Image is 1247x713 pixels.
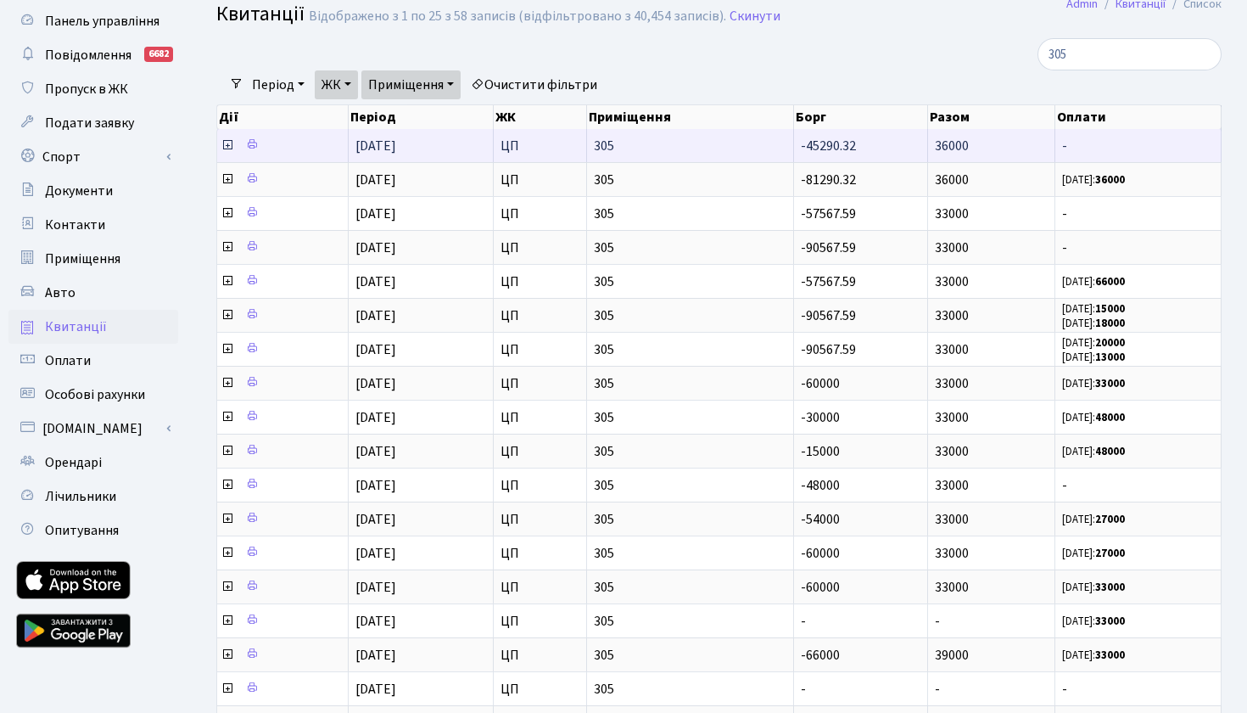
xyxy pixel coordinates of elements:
[594,309,786,323] span: 305
[801,272,856,291] span: -57567.59
[349,105,494,129] th: Період
[8,106,178,140] a: Подати заявку
[1062,512,1125,527] small: [DATE]:
[45,216,105,234] span: Контакти
[144,47,173,62] div: 6682
[1062,241,1214,255] span: -
[801,408,840,427] span: -30000
[1062,316,1125,331] small: [DATE]:
[801,612,806,631] span: -
[801,476,840,495] span: -48000
[594,139,786,153] span: 305
[8,4,178,38] a: Панель управління
[494,105,587,129] th: ЖК
[45,80,128,98] span: Пропуск в ЖК
[801,680,806,699] span: -
[500,241,579,255] span: ЦП
[1062,376,1125,391] small: [DATE]:
[801,171,856,189] span: -81290.32
[500,547,579,560] span: ЦП
[500,648,579,662] span: ЦП
[594,445,786,458] span: 305
[1095,316,1125,331] b: 18000
[500,479,579,492] span: ЦП
[500,207,579,221] span: ЦП
[1062,301,1125,317] small: [DATE]:
[801,239,856,257] span: -90567.59
[935,340,969,359] span: 33000
[355,476,396,495] span: [DATE]
[245,70,311,99] a: Період
[935,306,969,325] span: 33000
[500,513,579,526] span: ЦП
[8,344,178,378] a: Оплати
[355,442,396,461] span: [DATE]
[45,46,131,65] span: Повідомлення
[594,648,786,662] span: 305
[355,340,396,359] span: [DATE]
[1062,682,1214,696] span: -
[1062,172,1125,188] small: [DATE]:
[355,205,396,223] span: [DATE]
[1095,376,1125,391] b: 33000
[500,682,579,696] span: ЦП
[355,408,396,427] span: [DATE]
[935,171,969,189] span: 36000
[1095,274,1125,289] b: 66000
[500,445,579,458] span: ЦП
[1095,335,1125,351] b: 20000
[355,646,396,665] span: [DATE]
[1095,410,1125,425] b: 48000
[1095,648,1125,663] b: 33000
[594,411,786,424] span: 305
[935,544,969,563] span: 33000
[1095,172,1125,188] b: 36000
[8,276,178,310] a: Авто
[355,510,396,529] span: [DATE]
[8,140,178,174] a: Спорт
[500,343,579,356] span: ЦП
[935,646,969,665] span: 39000
[801,510,840,529] span: -54000
[1055,105,1222,129] th: Оплати
[594,207,786,221] span: 305
[801,578,840,597] span: -60000
[801,544,840,563] span: -60000
[594,343,786,356] span: 305
[45,521,119,540] span: Опитування
[355,612,396,631] span: [DATE]
[500,411,579,424] span: ЦП
[45,487,116,506] span: Лічильники
[594,581,786,594] span: 305
[1095,444,1125,459] b: 48000
[1095,614,1125,629] b: 33000
[8,412,178,446] a: [DOMAIN_NAME]
[935,408,969,427] span: 33000
[801,205,856,223] span: -57567.59
[594,173,786,187] span: 305
[801,137,856,155] span: -45290.32
[8,174,178,208] a: Документи
[355,578,396,597] span: [DATE]
[315,70,358,99] a: ЖК
[801,442,840,461] span: -15000
[935,476,969,495] span: 33000
[1062,614,1125,629] small: [DATE]:
[594,682,786,696] span: 305
[935,612,940,631] span: -
[500,275,579,289] span: ЦП
[500,173,579,187] span: ЦП
[355,272,396,291] span: [DATE]
[8,378,178,412] a: Особові рахунки
[1062,207,1214,221] span: -
[355,239,396,257] span: [DATE]
[464,70,604,99] a: Очистити фільтри
[45,317,107,336] span: Квитанції
[1062,648,1125,663] small: [DATE]:
[594,479,786,492] span: 305
[45,114,134,132] span: Подати заявку
[594,547,786,560] span: 305
[1095,301,1125,317] b: 15000
[309,8,726,25] div: Відображено з 1 по 25 з 58 записів (відфільтровано з 40,454 записів).
[801,374,840,393] span: -60000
